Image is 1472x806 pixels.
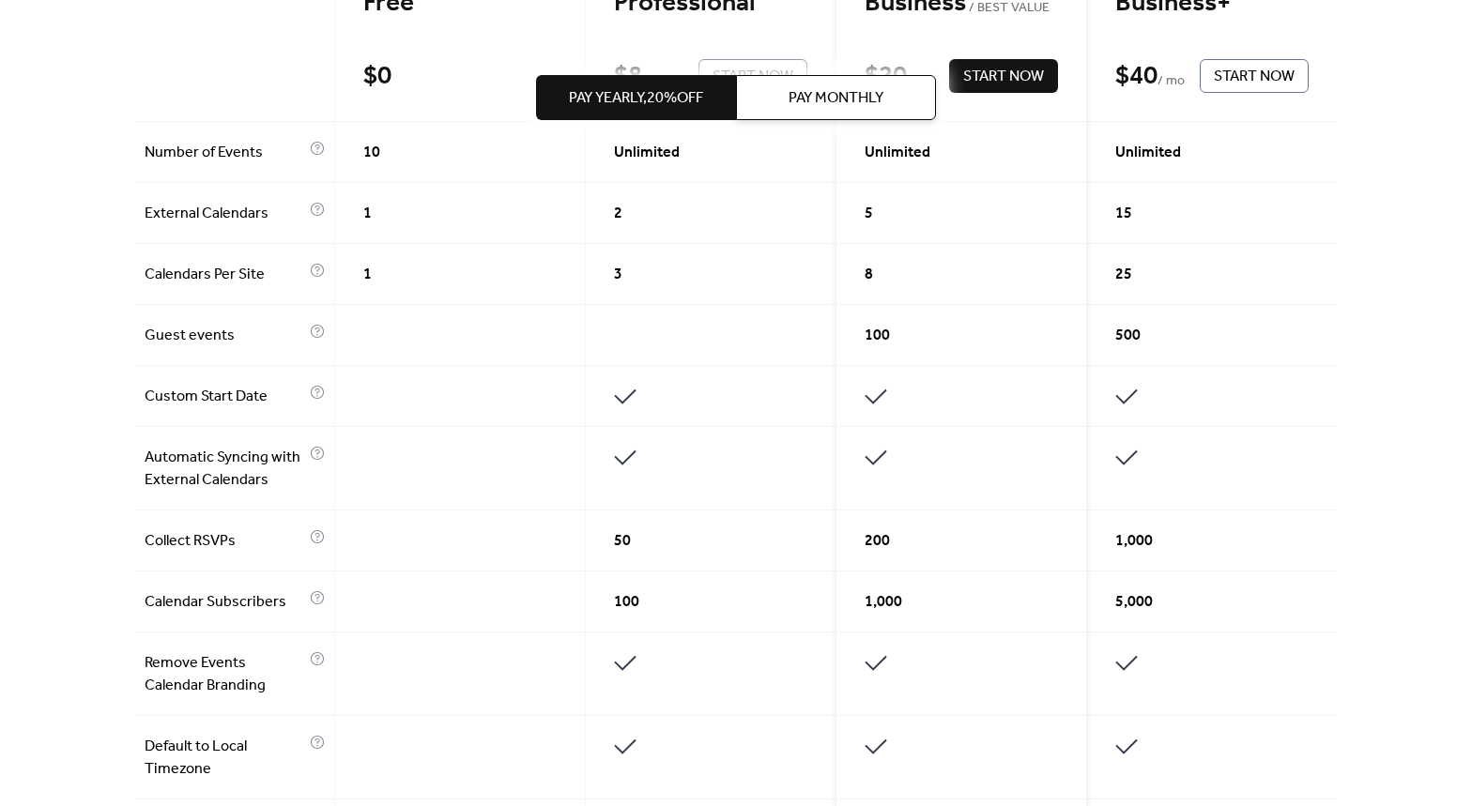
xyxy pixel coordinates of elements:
[1115,203,1132,225] span: 15
[145,325,305,347] span: Guest events
[865,530,890,553] span: 200
[145,591,305,614] span: Calendar Subscribers
[1115,591,1153,614] span: 5,000
[789,87,883,110] span: Pay Monthly
[949,59,1058,93] button: Start Now
[1115,60,1158,93] div: $ 40
[614,591,639,614] span: 100
[363,264,372,286] span: 1
[536,75,736,120] button: Pay Yearly,20%off
[363,203,372,225] span: 1
[1115,530,1153,553] span: 1,000
[363,60,391,93] div: $ 0
[865,264,873,286] span: 8
[736,75,936,120] button: Pay Monthly
[963,66,1044,88] span: Start Now
[145,142,305,164] span: Number of Events
[614,203,622,225] span: 2
[145,386,305,408] span: Custom Start Date
[1115,264,1132,286] span: 25
[1214,66,1295,88] span: Start Now
[569,87,703,110] span: Pay Yearly, 20% off
[1115,142,1181,164] span: Unlimited
[145,264,305,286] span: Calendars Per Site
[614,264,622,286] span: 3
[865,325,890,347] span: 100
[145,652,305,697] span: Remove Events Calendar Branding
[145,530,305,553] span: Collect RSVPs
[614,530,631,553] span: 50
[145,447,305,492] span: Automatic Syncing with External Calendars
[363,142,380,164] span: 10
[145,736,305,781] span: Default to Local Timezone
[1115,325,1141,347] span: 500
[865,591,902,614] span: 1,000
[145,203,305,225] span: External Calendars
[1158,70,1185,93] span: / mo
[1200,59,1309,93] button: Start Now
[865,203,873,225] span: 5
